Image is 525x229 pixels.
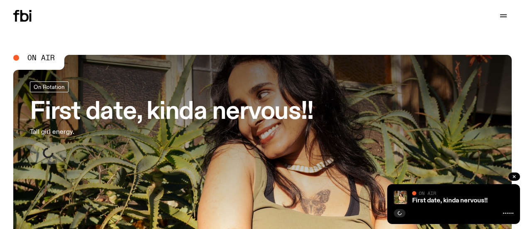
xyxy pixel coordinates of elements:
span: On Rotation [34,84,65,90]
h3: First date, kinda nervous!! [30,101,313,124]
span: On Air [419,190,436,196]
p: Tall girl energy. [30,127,242,137]
a: On Rotation [30,81,68,92]
a: First date, kinda nervous!! [412,197,488,204]
a: First date, kinda nervous!!Tall girl energy. [30,81,313,164]
img: Tanya is standing in front of plants and a brick fence on a sunny day. She is looking to the left... [394,191,407,204]
span: On Air [27,54,55,62]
